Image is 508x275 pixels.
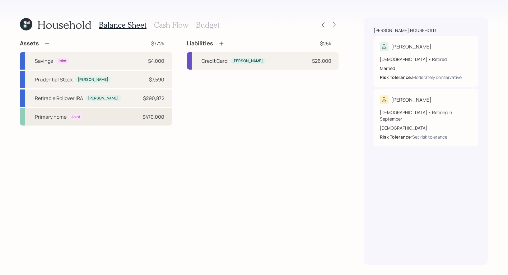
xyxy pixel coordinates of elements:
[78,77,108,82] div: [PERSON_NAME]
[374,27,436,34] div: [PERSON_NAME] household
[196,21,220,30] h3: Budget
[320,40,331,47] div: $26k
[143,113,165,121] div: $470,000
[58,58,67,64] div: Joint
[35,57,53,65] div: Savings
[149,76,165,83] div: $7,590
[187,40,213,47] h4: Liabilities
[35,113,67,121] div: Primary home
[99,21,147,30] h3: Balance Sheet
[412,134,447,140] div: Set risk tolerance
[154,21,189,30] h3: Cash Flow
[380,134,412,140] b: Risk Tolerance:
[380,125,472,131] div: [DEMOGRAPHIC_DATA]
[233,58,263,64] div: [PERSON_NAME]
[35,76,73,83] div: Prudential Stock
[37,18,91,31] h1: Household
[380,65,472,71] div: Married
[72,114,80,120] div: Joint
[391,43,431,50] div: [PERSON_NAME]
[151,40,165,47] div: $772k
[35,94,83,102] div: Retirable Rollover IRA
[412,74,462,80] div: Moderately conservative
[88,96,119,101] div: [PERSON_NAME]
[380,109,472,122] div: [DEMOGRAPHIC_DATA] • Retiring in September
[148,57,165,65] div: $4,000
[380,56,472,62] div: [DEMOGRAPHIC_DATA] • Retired
[143,94,165,102] div: $290,872
[202,57,228,65] div: Credit Card
[391,96,431,103] div: [PERSON_NAME]
[312,57,331,65] div: $26,000
[380,74,412,80] b: Risk Tolerance:
[20,40,39,47] h4: Assets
